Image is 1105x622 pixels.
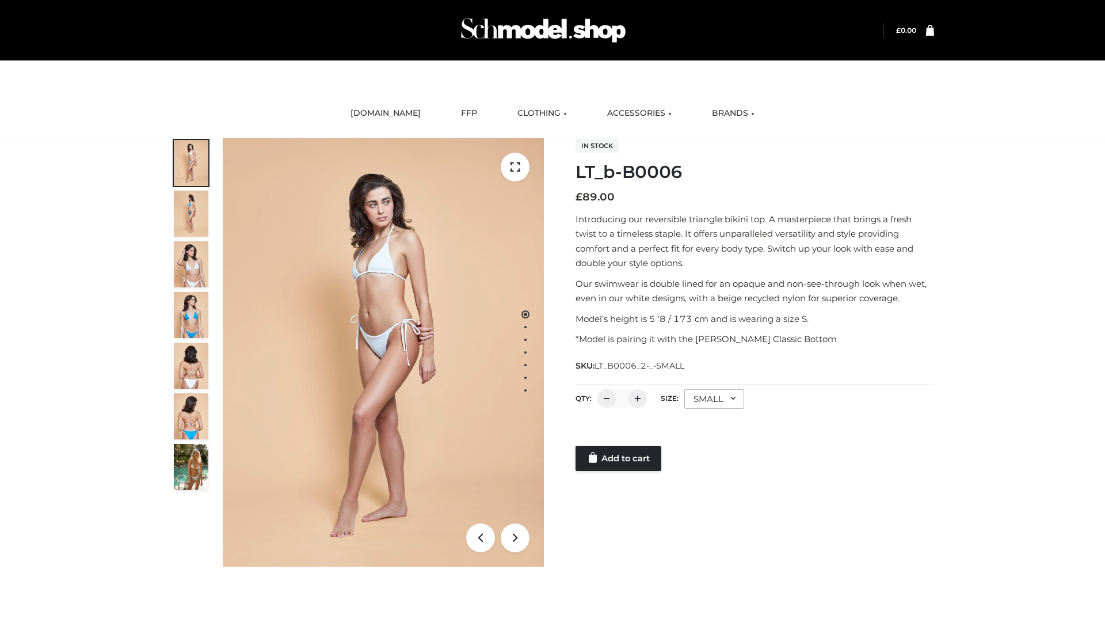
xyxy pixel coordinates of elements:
[174,444,208,490] img: Arieltop_CloudNine_AzureSky2.jpg
[342,101,429,126] a: [DOMAIN_NAME]
[223,138,544,567] img: ArielClassicBikiniTop_CloudNine_AzureSky_OW114ECO_1
[576,191,582,203] span: £
[174,191,208,237] img: ArielClassicBikiniTop_CloudNine_AzureSky_OW114ECO_2-scaled.jpg
[576,212,934,271] p: Introducing our reversible triangle bikini top. A masterpiece that brings a fresh twist to a time...
[896,26,916,35] bdi: 0.00
[599,101,680,126] a: ACCESSORIES
[174,292,208,338] img: ArielClassicBikiniTop_CloudNine_AzureSky_OW114ECO_4-scaled.jpg
[457,7,630,53] img: Schmodel Admin 964
[576,162,934,183] h1: LT_b-B0006
[576,312,934,327] p: Model’s height is 5 ‘8 / 173 cm and is wearing a size S.
[576,276,934,306] p: Our swimwear is double lined for an opaque and non-see-through look when wet, even in our white d...
[595,361,684,371] span: LT_B0006_2-_-SMALL
[576,359,685,373] span: SKU:
[661,394,679,403] label: Size:
[174,140,208,186] img: ArielClassicBikiniTop_CloudNine_AzureSky_OW114ECO_1-scaled.jpg
[174,343,208,389] img: ArielClassicBikiniTop_CloudNine_AzureSky_OW114ECO_7-scaled.jpg
[174,241,208,287] img: ArielClassicBikiniTop_CloudNine_AzureSky_OW114ECO_3-scaled.jpg
[576,394,592,403] label: QTY:
[576,446,661,471] a: Add to cart
[703,101,763,126] a: BRANDS
[576,139,619,153] span: In stock
[174,393,208,439] img: ArielClassicBikiniTop_CloudNine_AzureSky_OW114ECO_8-scaled.jpg
[576,332,934,347] p: *Model is pairing it with the [PERSON_NAME] Classic Bottom
[684,389,744,409] div: SMALL
[896,26,901,35] span: £
[896,26,916,35] a: £0.00
[452,101,486,126] a: FFP
[509,101,576,126] a: CLOTHING
[576,191,615,203] bdi: 89.00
